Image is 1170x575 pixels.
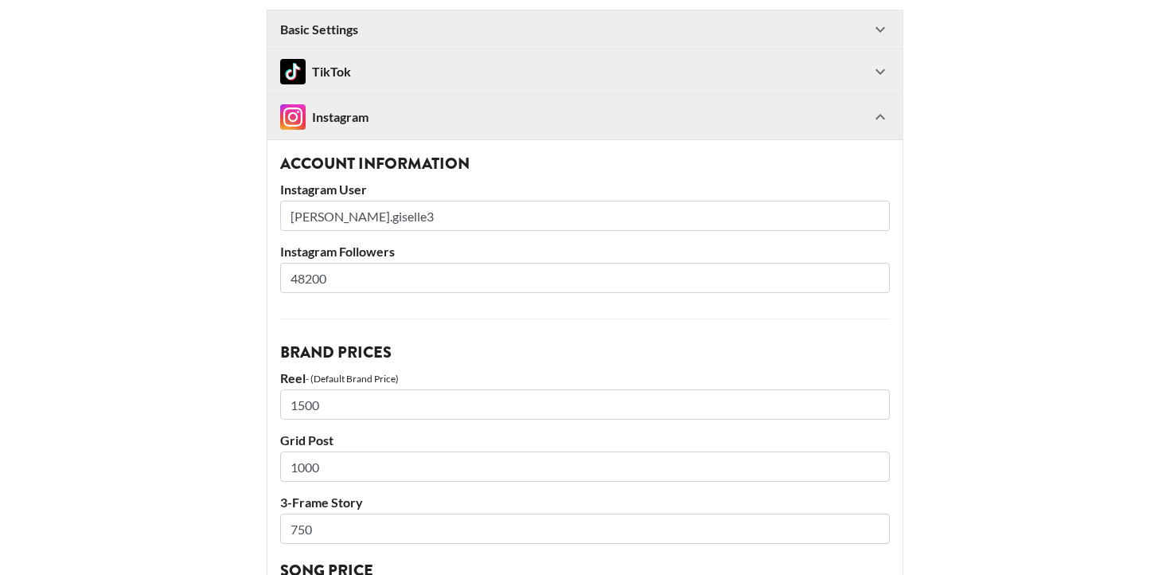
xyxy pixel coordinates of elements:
[280,370,306,386] label: Reel
[267,10,903,49] div: Basic Settings
[280,244,890,260] label: Instagram Followers
[280,432,890,448] label: Grid Post
[280,59,306,84] img: TikTok
[280,59,351,84] div: TikTok
[306,373,399,385] div: - (Default Brand Price)
[280,156,890,172] h3: Account Information
[267,95,903,139] div: InstagramInstagram
[280,104,369,130] div: Instagram
[280,22,358,37] strong: Basic Settings
[280,182,890,198] label: Instagram User
[280,104,306,130] img: Instagram
[280,345,890,361] h3: Brand Prices
[267,49,903,94] div: TikTokTikTok
[280,495,890,510] label: 3-Frame Story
